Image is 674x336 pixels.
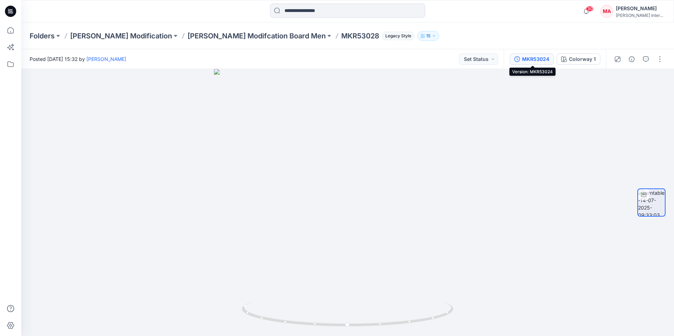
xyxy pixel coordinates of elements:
div: [PERSON_NAME] [616,4,665,13]
a: [PERSON_NAME] Modifcation Board Men [188,31,326,41]
span: Legacy Style [382,32,415,40]
p: 15 [426,32,430,40]
div: Colorway 1 [569,55,596,63]
button: Details [626,54,637,65]
a: [PERSON_NAME] [86,56,126,62]
div: [PERSON_NAME] International [616,13,665,18]
a: [PERSON_NAME] Modification [70,31,172,41]
button: Colorway 1 [557,54,600,65]
span: 30 [586,6,594,12]
div: MA [600,5,613,18]
a: Folders [30,31,55,41]
div: MKR53024 [522,55,549,63]
span: Posted [DATE] 15:32 by [30,55,126,63]
img: turntable-14-07-2025-09:33:03 [638,189,665,216]
p: MKR53028 [341,31,379,41]
button: Legacy Style [379,31,415,41]
button: MKR53024 [510,54,554,65]
button: 15 [417,31,439,41]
